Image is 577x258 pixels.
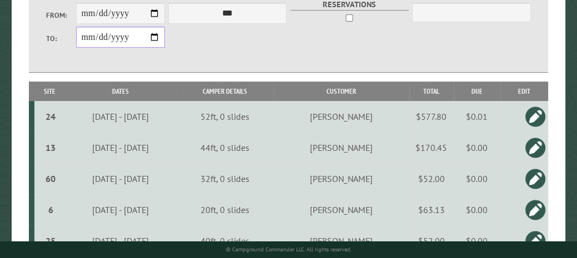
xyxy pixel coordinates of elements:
td: 52ft, 0 slides [176,101,273,132]
td: $577.80 [409,101,454,132]
div: 60 [39,173,63,184]
td: $52.00 [409,163,454,194]
div: [DATE] - [DATE] [66,173,174,184]
td: [PERSON_NAME] [274,132,409,163]
th: Site [34,82,64,101]
td: [PERSON_NAME] [274,194,409,225]
th: Total [409,82,454,101]
div: [DATE] - [DATE] [66,111,174,122]
th: Camper Details [176,82,273,101]
div: [DATE] - [DATE] [66,142,174,153]
th: Customer [274,82,409,101]
th: Due [454,82,500,101]
td: $0.00 [454,225,500,256]
td: 20ft, 0 slides [176,194,273,225]
td: [PERSON_NAME] [274,101,409,132]
td: $0.01 [454,101,500,132]
td: 32ft, 0 slides [176,163,273,194]
td: $63.13 [409,194,454,225]
td: $0.00 [454,132,500,163]
label: To: [46,33,76,44]
td: $0.00 [454,194,500,225]
td: 44ft, 0 slides [176,132,273,163]
div: 13 [39,142,63,153]
td: $52.00 [409,225,454,256]
small: © Campground Commander LLC. All rights reserved. [226,246,352,253]
div: 25 [39,235,63,246]
th: Dates [64,82,176,101]
td: $0.00 [454,163,500,194]
label: From: [46,10,76,21]
td: [PERSON_NAME] [274,225,409,256]
div: 24 [39,111,63,122]
td: 40ft, 0 slides [176,225,273,256]
td: $170.45 [409,132,454,163]
div: [DATE] - [DATE] [66,204,174,215]
th: Edit [500,82,548,101]
div: [DATE] - [DATE] [66,235,174,246]
div: 6 [39,204,63,215]
td: [PERSON_NAME] [274,163,409,194]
